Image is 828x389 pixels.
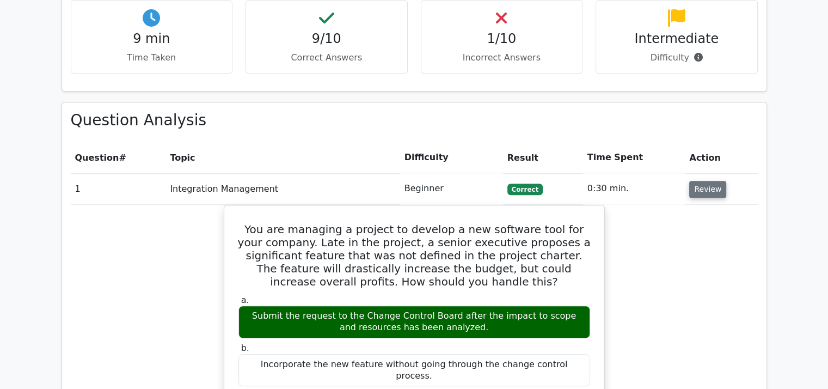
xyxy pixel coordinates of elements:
th: Action [685,142,757,173]
td: 1 [71,173,166,204]
span: a. [241,295,249,305]
div: Incorporate the new feature without going through the change control process. [238,354,590,387]
td: Beginner [400,173,503,204]
h4: 9 min [80,31,224,47]
span: b. [241,343,249,353]
th: Result [503,142,583,173]
h4: Intermediate [605,31,749,47]
th: Topic [165,142,400,173]
div: Submit the request to the Change Control Board after the impact to scope and resources has been a... [238,306,590,338]
p: Time Taken [80,51,224,64]
td: 0:30 min. [583,173,685,204]
p: Incorrect Answers [430,51,574,64]
th: Time Spent [583,142,685,173]
h4: 1/10 [430,31,574,47]
td: Integration Management [165,173,400,204]
span: Correct [507,184,543,194]
h3: Question Analysis [71,111,758,130]
h5: You are managing a project to develop a new software tool for your company. Late in the project, ... [237,223,591,288]
span: Question [75,153,119,163]
p: Difficulty [605,51,749,64]
h4: 9/10 [255,31,398,47]
p: Correct Answers [255,51,398,64]
button: Review [689,181,726,198]
th: # [71,142,166,173]
th: Difficulty [400,142,503,173]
